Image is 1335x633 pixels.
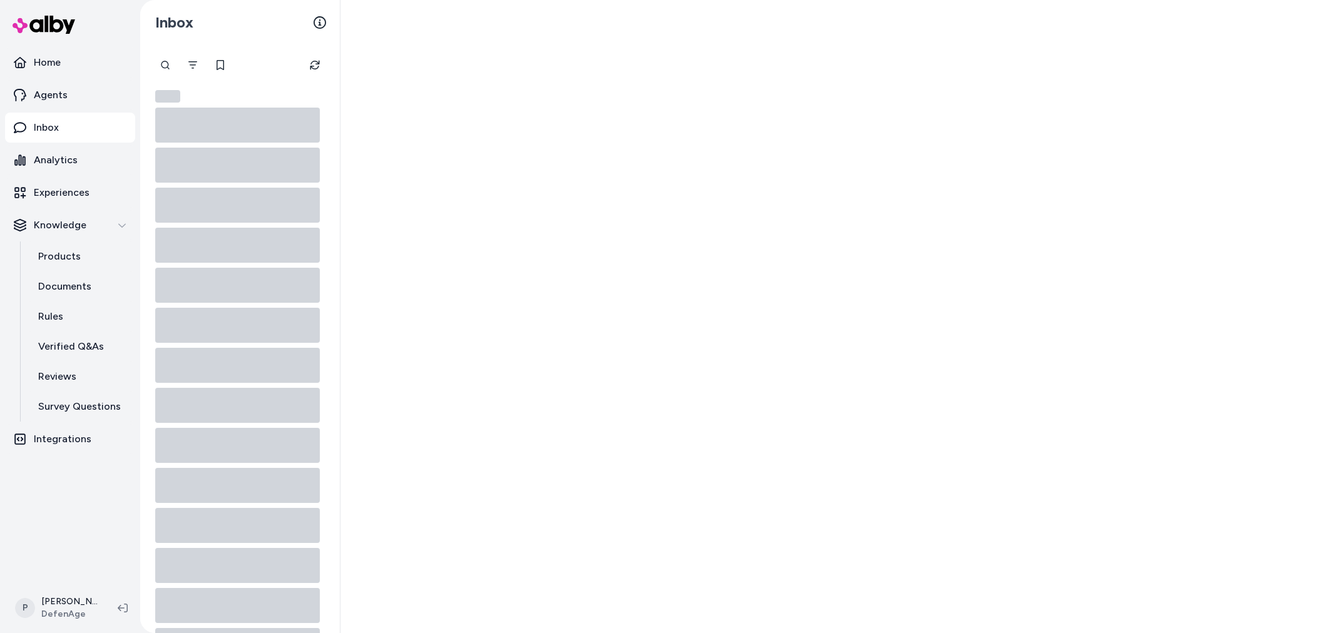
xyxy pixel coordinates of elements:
[26,301,135,332] a: Rules
[5,48,135,78] a: Home
[13,16,75,34] img: alby Logo
[38,279,91,294] p: Documents
[302,53,327,78] button: Refresh
[34,120,59,135] p: Inbox
[26,271,135,301] a: Documents
[41,595,98,608] p: [PERSON_NAME]
[38,399,121,414] p: Survey Questions
[5,145,135,175] a: Analytics
[34,432,91,447] p: Integrations
[5,210,135,240] button: Knowledge
[26,392,135,422] a: Survey Questions
[155,13,193,32] h2: Inbox
[34,153,78,168] p: Analytics
[34,218,86,233] p: Knowledge
[26,332,135,362] a: Verified Q&As
[34,185,90,200] p: Experiences
[41,608,98,620] span: DefenAge
[38,249,81,264] p: Products
[5,178,135,208] a: Experiences
[180,53,205,78] button: Filter
[34,88,68,103] p: Agents
[8,588,108,628] button: P[PERSON_NAME]DefenAge
[5,113,135,143] a: Inbox
[15,598,35,618] span: P
[5,424,135,454] a: Integrations
[5,80,135,110] a: Agents
[38,309,63,324] p: Rules
[26,241,135,271] a: Products
[38,369,76,384] p: Reviews
[34,55,61,70] p: Home
[26,362,135,392] a: Reviews
[38,339,104,354] p: Verified Q&As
